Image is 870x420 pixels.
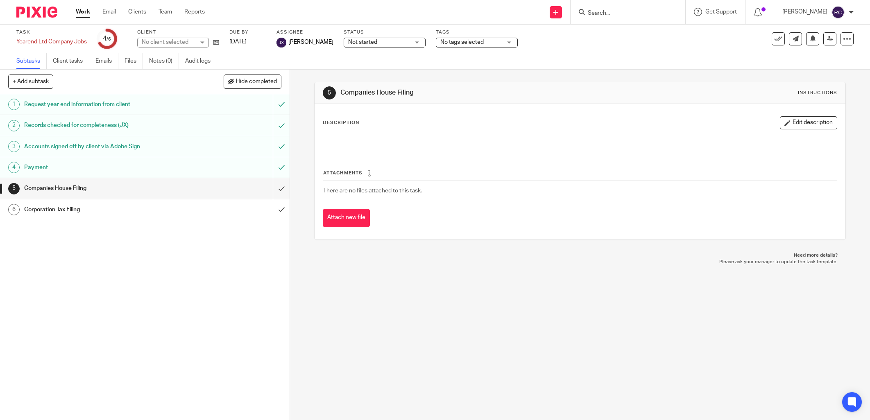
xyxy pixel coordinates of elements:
[224,75,281,88] button: Hide completed
[8,162,20,173] div: 4
[24,182,185,194] h1: Companies House Filing
[276,38,286,47] img: svg%3E
[322,259,838,265] p: Please ask your manager to update the task template.
[16,29,87,36] label: Task
[125,53,143,69] a: Files
[831,6,845,19] img: svg%3E
[229,29,266,36] label: Due by
[705,9,737,15] span: Get Support
[440,39,484,45] span: No tags selected
[8,120,20,131] div: 2
[159,8,172,16] a: Team
[8,99,20,110] div: 1
[344,29,426,36] label: Status
[16,38,87,46] div: Yearend Ltd Company Jobs
[236,79,277,85] span: Hide completed
[587,10,661,17] input: Search
[8,204,20,215] div: 6
[53,53,89,69] a: Client tasks
[323,120,359,126] p: Description
[340,88,598,97] h1: Companies House Filing
[323,171,362,175] span: Attachments
[24,203,185,216] h1: Corporation Tax Filing
[24,119,185,131] h1: Records checked for completeness (JX)
[323,188,422,194] span: There are no files attached to this task.
[137,29,219,36] label: Client
[103,34,111,43] div: 4
[323,86,336,99] div: 5
[288,38,333,46] span: [PERSON_NAME]
[142,38,195,46] div: No client selected
[798,90,837,96] div: Instructions
[782,8,827,16] p: [PERSON_NAME]
[95,53,118,69] a: Emails
[24,161,185,174] h1: Payment
[185,53,217,69] a: Audit logs
[76,8,90,16] a: Work
[348,39,377,45] span: Not started
[8,75,53,88] button: + Add subtask
[102,8,116,16] a: Email
[436,29,518,36] label: Tags
[149,53,179,69] a: Notes (0)
[128,8,146,16] a: Clients
[16,7,57,18] img: Pixie
[24,140,185,153] h1: Accounts signed off by client via Adobe Sign
[322,252,838,259] p: Need more details?
[16,53,47,69] a: Subtasks
[106,37,111,41] small: /6
[276,29,333,36] label: Assignee
[8,183,20,194] div: 5
[8,141,20,152] div: 3
[24,98,185,111] h1: Request year end information from client
[229,39,247,45] span: [DATE]
[323,209,370,227] button: Attach new file
[780,116,837,129] button: Edit description
[184,8,205,16] a: Reports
